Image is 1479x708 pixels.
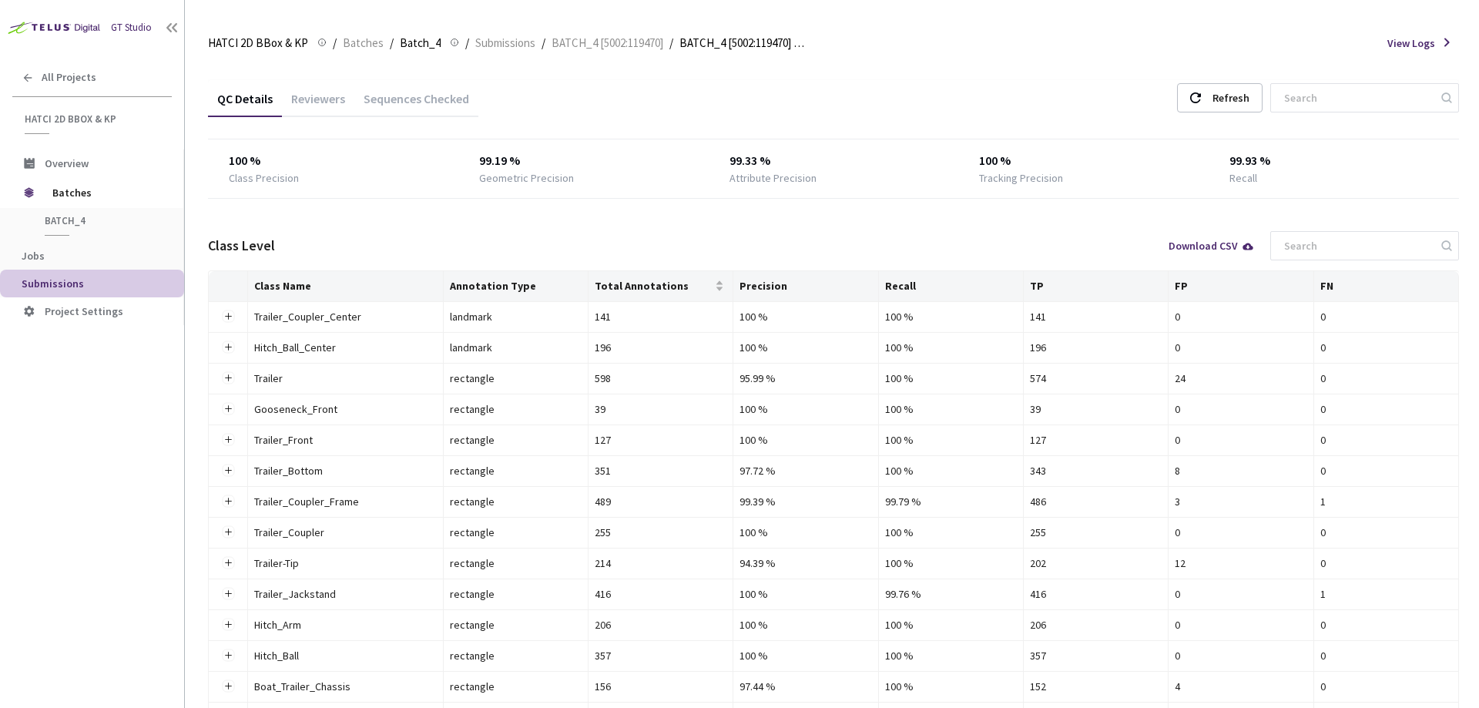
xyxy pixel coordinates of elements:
div: 1 [1320,493,1452,510]
a: Submissions [472,34,538,51]
input: Search [1275,232,1439,260]
button: Expand row [222,372,234,384]
div: 39 [1030,401,1162,418]
li: / [390,34,394,52]
div: 0 [1320,647,1452,664]
div: Trailer-Tip [254,555,424,572]
div: Reviewers [282,91,354,117]
input: Search [1275,84,1439,112]
div: 489 [595,493,726,510]
div: 0 [1320,431,1452,448]
div: Sequences Checked [354,91,478,117]
div: 100 % [979,152,1188,170]
div: 39 [595,401,726,418]
div: rectangle [450,431,582,448]
th: Class Name [248,271,444,302]
div: 1 [1320,586,1452,602]
div: 100 % [885,616,1017,633]
div: rectangle [450,370,582,387]
span: Submissions [475,34,535,52]
li: / [669,34,673,52]
div: 214 [595,555,726,572]
div: 100 % [739,616,871,633]
div: 97.44 % [739,678,871,695]
div: Trailer_Jackstand [254,586,424,602]
div: 0 [1175,431,1306,448]
div: Attribute Precision [729,170,817,186]
div: Tracking Precision [979,170,1063,186]
div: 0 [1320,370,1452,387]
div: GT Studio [111,21,152,35]
div: Geometric Precision [479,170,574,186]
div: 574 [1030,370,1162,387]
div: 486 [1030,493,1162,510]
div: rectangle [450,493,582,510]
div: 3 [1175,493,1306,510]
div: Boat_Trailer_Chassis [254,678,424,695]
div: 100 % [739,339,871,356]
div: 100 % [885,431,1017,448]
span: HATCI 2D BBox & KP [208,34,308,52]
span: All Projects [42,71,96,84]
div: 141 [1030,308,1162,325]
div: 156 [595,678,726,695]
div: 598 [595,370,726,387]
li: / [542,34,545,52]
div: 99.33 % [729,152,938,170]
div: 0 [1320,524,1452,541]
div: 100 % [885,678,1017,695]
span: View Logs [1387,35,1435,51]
div: 141 [595,308,726,325]
div: landmark [450,339,582,356]
div: 0 [1175,401,1306,418]
div: 100 % [739,524,871,541]
div: 99.79 % [885,493,1017,510]
div: rectangle [450,462,582,479]
div: 100 % [885,339,1017,356]
div: 0 [1175,616,1306,633]
div: Class Precision [229,170,299,186]
button: Expand row [222,588,234,600]
div: rectangle [450,647,582,664]
div: 24 [1175,370,1306,387]
span: BATCH_4 [5002:119470] [552,34,663,52]
div: Trailer_Bottom [254,462,424,479]
div: 99.76 % [885,586,1017,602]
button: Expand row [222,680,234,693]
div: 100 % [739,586,871,602]
button: Expand row [222,557,234,569]
div: 100 % [885,370,1017,387]
div: 351 [595,462,726,479]
span: HATCI 2D BBox & KP [25,112,163,126]
button: Expand row [222,310,234,323]
div: 99.93 % [1229,152,1438,170]
span: Batch_4 [45,214,159,227]
span: Submissions [22,277,84,290]
div: 100 % [885,555,1017,572]
th: Annotation Type [444,271,589,302]
button: Expand row [222,465,234,477]
button: Expand row [222,403,234,415]
div: 95.99 % [739,370,871,387]
div: Download CSV [1169,240,1255,251]
div: 255 [595,524,726,541]
button: Expand row [222,619,234,631]
div: 0 [1320,401,1452,418]
span: Batch_4 [400,34,441,52]
div: Refresh [1212,84,1249,112]
div: rectangle [450,401,582,418]
div: Trailer_Coupler [254,524,424,541]
th: Total Annotations [589,271,733,302]
div: 12 [1175,555,1306,572]
div: rectangle [450,524,582,541]
div: 8 [1175,462,1306,479]
div: 100 % [739,431,871,448]
a: BATCH_4 [5002:119470] [548,34,666,51]
span: Project Settings [45,304,123,318]
div: 357 [1030,647,1162,664]
div: 0 [1175,524,1306,541]
div: Hitch_Arm [254,616,424,633]
div: 100 % [885,647,1017,664]
div: 416 [595,586,726,602]
div: 0 [1175,586,1306,602]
